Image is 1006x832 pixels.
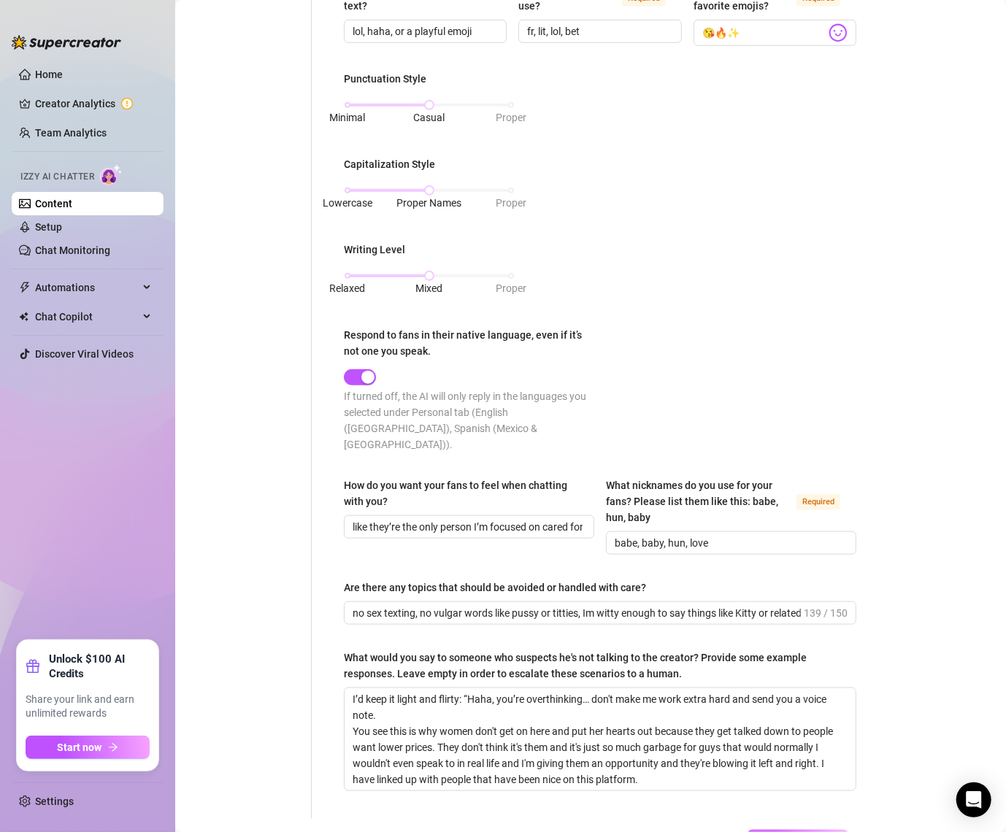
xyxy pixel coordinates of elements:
[344,156,435,172] div: Capitalization Style
[353,519,583,535] input: How do you want your fans to feel when chatting with you?
[35,305,139,328] span: Chat Copilot
[35,244,110,256] a: Chat Monitoring
[344,242,405,258] div: Writing Level
[615,535,845,551] input: What nicknames do you use for your fans? Please list them like this: babe, hun, baby
[344,71,426,87] div: Punctuation Style
[397,197,462,209] span: Proper Names
[344,477,594,509] label: How do you want your fans to feel when chatting with you?
[353,23,495,39] input: How do you express laughter in text?
[496,197,526,209] span: Proper
[26,659,40,674] span: gift
[35,69,63,80] a: Home
[330,282,366,294] span: Relaxed
[35,348,134,360] a: Discover Viral Videos
[344,71,437,87] label: Punctuation Style
[829,23,848,42] img: svg%3e
[344,388,600,452] div: If turned off, the AI will only reply in the languages you selected under Personal tab (English (...
[323,197,372,209] span: Lowercase
[416,282,443,294] span: Mixed
[344,327,600,359] label: Respond to fans in their native language, even if it’s not one you speak.
[804,605,848,621] span: 139 / 150
[344,579,656,596] label: Are there any topics that should be avoided or handled with care?
[353,605,801,621] input: Are there any topics that should be avoided or handled with care?
[35,221,62,233] a: Setup
[496,282,526,294] span: Proper
[956,782,991,817] div: Open Intercom Messenger
[58,742,102,753] span: Start now
[344,327,590,359] div: Respond to fans in their native language, even if it’s not one you speak.
[35,198,72,209] a: Content
[19,282,31,293] span: thunderbolt
[330,112,366,123] span: Minimal
[344,242,415,258] label: Writing Level
[345,688,856,790] textarea: What would you say to someone who suspects he's not talking to the creator? Provide some example ...
[606,477,791,525] div: What nicknames do you use for your fans? Please list them like this: babe, hun, baby
[100,164,123,185] img: AI Chatter
[20,170,94,184] span: Izzy AI Chatter
[35,92,152,115] a: Creator Analytics exclamation-circle
[35,796,74,807] a: Settings
[26,693,150,721] span: Share your link and earn unlimited rewards
[496,112,526,123] span: Proper
[35,276,139,299] span: Automations
[606,477,856,525] label: What nicknames do you use for your fans? Please list them like this: babe, hun, baby
[49,652,150,681] strong: Unlock $100 AI Credits
[19,312,28,322] img: Chat Copilot
[108,742,118,752] span: arrow-right
[414,112,445,123] span: Casual
[12,35,121,50] img: logo-BBDzfeDw.svg
[344,579,646,596] div: Are there any topics that should be avoided or handled with care?
[344,477,584,509] div: How do you want your fans to feel when chatting with you?
[796,494,840,510] span: Required
[344,369,376,385] button: Respond to fans in their native language, even if it’s not one you speak.
[35,127,107,139] a: Team Analytics
[26,736,150,759] button: Start nowarrow-right
[702,23,826,42] input: What are your favorite emojis?
[527,23,669,39] input: Which slang do you use?
[344,650,856,682] label: What would you say to someone who suspects he's not talking to the creator? Provide some example ...
[344,650,846,682] div: What would you say to someone who suspects he's not talking to the creator? Provide some example ...
[344,156,445,172] label: Capitalization Style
